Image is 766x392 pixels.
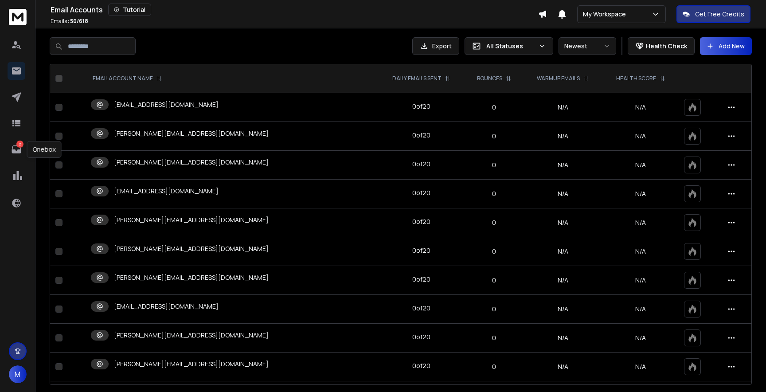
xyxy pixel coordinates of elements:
p: Emails : [51,18,88,25]
p: [PERSON_NAME][EMAIL_ADDRESS][DOMAIN_NAME] [114,331,269,340]
td: N/A [523,122,603,151]
button: Export [412,37,459,55]
p: BOUNCES [477,75,502,82]
span: 50 / 618 [70,17,88,25]
button: M [9,365,27,383]
div: 0 of 20 [412,188,430,197]
p: [PERSON_NAME][EMAIL_ADDRESS][DOMAIN_NAME] [114,244,269,253]
p: All Statuses [486,42,535,51]
p: [PERSON_NAME][EMAIL_ADDRESS][DOMAIN_NAME] [114,273,269,282]
button: Add New [700,37,752,55]
p: Get Free Credits [695,10,744,19]
a: 2 [8,141,25,158]
p: N/A [608,218,673,227]
p: 2 [16,141,23,148]
p: 0 [470,189,518,198]
p: 0 [470,305,518,314]
p: DAILY EMAILS SENT [392,75,442,82]
button: Newest [559,37,616,55]
div: 0 of 20 [412,246,430,255]
button: Get Free Credits [676,5,750,23]
div: 0 of 20 [412,275,430,284]
p: WARMUP EMAILS [537,75,580,82]
p: HEALTH SCORE [616,75,656,82]
p: 0 [470,132,518,141]
p: N/A [608,161,673,169]
p: [EMAIL_ADDRESS][DOMAIN_NAME] [114,187,219,196]
p: N/A [608,305,673,314]
p: 0 [470,218,518,227]
td: N/A [523,266,603,295]
div: 0 of 20 [412,361,430,370]
div: EMAIL ACCOUNT NAME [93,75,162,82]
div: 0 of 20 [412,102,430,111]
div: 0 of 20 [412,217,430,226]
button: Tutorial [108,4,151,16]
p: [PERSON_NAME][EMAIL_ADDRESS][DOMAIN_NAME] [114,360,269,368]
div: 0 of 20 [412,333,430,341]
div: Email Accounts [51,4,538,16]
p: [EMAIL_ADDRESS][DOMAIN_NAME] [114,302,219,311]
p: 0 [470,103,518,112]
p: 0 [470,362,518,371]
td: N/A [523,324,603,353]
p: N/A [608,103,673,112]
div: 0 of 20 [412,304,430,313]
td: N/A [523,237,603,266]
p: N/A [608,333,673,342]
p: [PERSON_NAME][EMAIL_ADDRESS][DOMAIN_NAME] [114,158,269,167]
p: [PERSON_NAME][EMAIL_ADDRESS][DOMAIN_NAME] [114,216,269,224]
td: N/A [523,151,603,180]
div: Onebox [27,141,62,158]
td: N/A [523,208,603,237]
td: N/A [523,295,603,324]
p: 0 [470,333,518,342]
td: N/A [523,353,603,381]
p: Health Check [646,42,687,51]
p: N/A [608,247,673,256]
div: 0 of 20 [412,160,430,169]
p: N/A [608,189,673,198]
p: 0 [470,247,518,256]
p: N/A [608,276,673,285]
p: N/A [608,362,673,371]
p: My Workspace [583,10,629,19]
p: [EMAIL_ADDRESS][DOMAIN_NAME] [114,100,219,109]
p: N/A [608,132,673,141]
p: 0 [470,276,518,285]
td: N/A [523,180,603,208]
p: [PERSON_NAME][EMAIL_ADDRESS][DOMAIN_NAME] [114,129,269,138]
p: 0 [470,161,518,169]
button: Health Check [628,37,695,55]
div: 0 of 20 [412,131,430,140]
td: N/A [523,93,603,122]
